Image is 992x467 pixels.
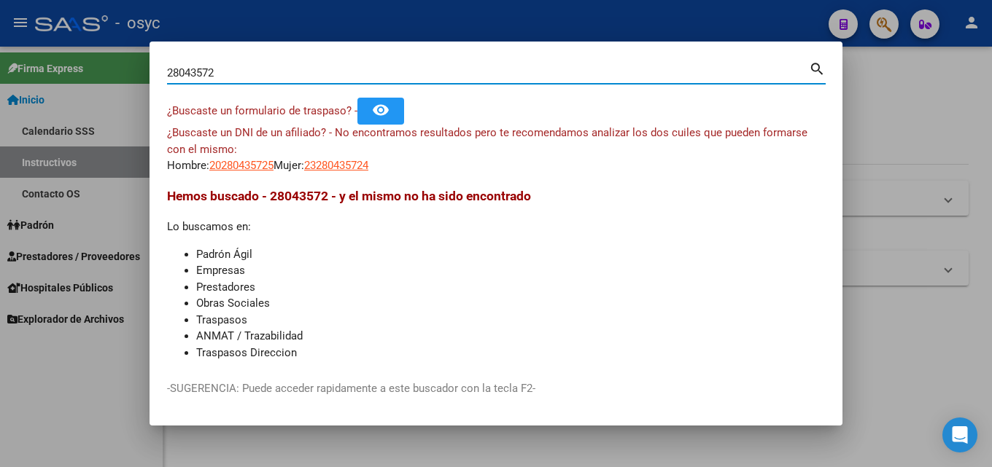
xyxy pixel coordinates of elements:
[942,417,977,452] div: Open Intercom Messenger
[196,345,825,361] li: Traspasos Direccion
[196,262,825,279] li: Empresas
[209,159,274,172] span: 20280435725
[304,159,368,172] span: 23280435724
[167,125,825,174] div: Hombre: Mujer:
[167,187,825,361] div: Lo buscamos en:
[167,126,807,156] span: ¿Buscaste un DNI de un afiliado? - No encontramos resultados pero te recomendamos analizar los do...
[167,104,357,117] span: ¿Buscaste un formulario de traspaso? -
[372,101,390,119] mat-icon: remove_red_eye
[196,246,825,263] li: Padrón Ágil
[196,295,825,312] li: Obras Sociales
[809,59,826,76] mat-icon: search
[167,380,825,397] p: -SUGERENCIA: Puede acceder rapidamente a este buscador con la tecla F2-
[167,189,531,203] span: Hemos buscado - 28043572 - y el mismo no ha sido encontrado
[196,312,825,329] li: Traspasos
[196,279,825,296] li: Prestadores
[196,328,825,345] li: ANMAT / Trazabilidad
